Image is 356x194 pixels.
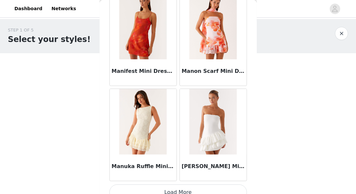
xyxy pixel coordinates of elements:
h3: Manon Scarf Mini Dress - Blushing Blossom [182,67,245,75]
div: STEP 1 OF 5 [8,27,91,33]
h3: Manuka Ruffle Mini Dress - Yellow [112,162,175,170]
a: Networks [47,1,80,16]
img: Marie Mini Dress - White [189,89,237,155]
img: Manuka Ruffle Mini Dress - Yellow [119,89,167,155]
h1: Select your styles! [8,33,91,45]
h3: Manifest Mini Dress - Amber [112,67,175,75]
a: Dashboard [10,1,46,16]
h3: [PERSON_NAME] Mini Dress - White [182,162,245,170]
div: avatar [332,4,338,14]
